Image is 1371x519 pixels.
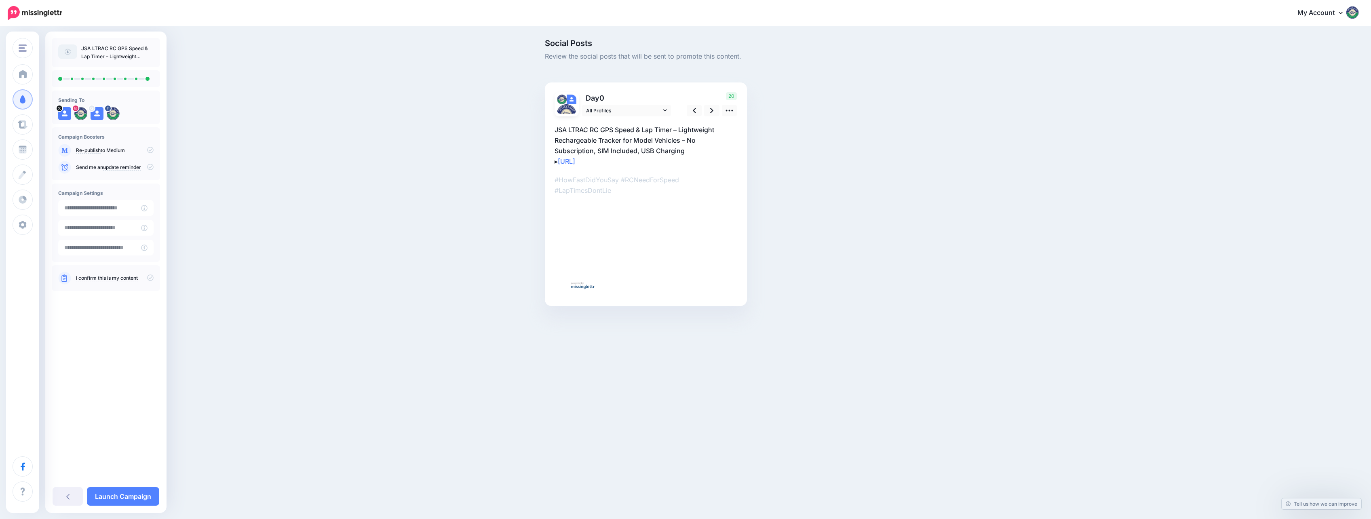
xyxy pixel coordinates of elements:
span: 0 [599,94,604,102]
span: Review the social posts that will be sent to promote this content. [545,51,920,62]
a: Re-publish [76,147,101,154]
p: #HowFastDidYouSay #RCNeedForSpeed #LapTimesDontLie [555,175,737,196]
span: 20 [726,92,737,100]
p: Send me an [76,164,154,171]
img: user_default_image.png [58,107,71,120]
span: All Profiles [586,106,661,115]
a: Tell us how we can improve [1282,498,1361,509]
img: 308502652_465872602251229_4861708917458871662_n-bsa153032.png [557,104,576,124]
img: menu.png [19,44,27,52]
a: My Account [1289,3,1359,23]
a: All Profiles [582,105,671,116]
span: Social Posts [545,39,920,47]
a: [URL] [558,157,575,165]
img: user_default_image.png [567,95,576,104]
p: Day [582,92,672,104]
a: update reminder [103,164,141,171]
a: I confirm this is my content [76,275,138,281]
img: Missinglettr [8,6,62,20]
h4: Campaign Boosters [58,134,154,140]
img: 73387399_2430131080446037_1459025773707919360_n-bsa151563.jpg [74,107,87,120]
h4: Campaign Settings [58,190,154,196]
img: article-default-image-icon.png [58,44,77,59]
h4: Sending To [58,97,154,103]
img: 308502652_465872602251229_4861708917458871662_n-bsa153032.png [107,107,120,120]
p: JSA LTRAC RC GPS Speed & Lap Timer – Lightweight Rechargeable Tracker for Model Vehicles – No Sub... [81,44,154,61]
img: user_default_image.png [91,107,103,120]
img: 73387399_2430131080446037_1459025773707919360_n-bsa151563.jpg [557,95,567,104]
p: to Medium [76,147,154,154]
p: JSA LTRAC RC GPS Speed & Lap Timer – Lightweight Rechargeable Tracker for Model Vehicles – No Sub... [555,124,737,167]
